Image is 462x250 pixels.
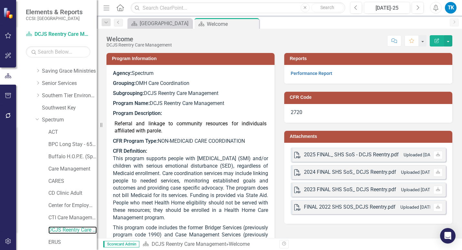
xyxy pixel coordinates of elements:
[48,141,97,148] a: BPC Long Stay - 65 (Spectrum)
[42,92,97,99] a: Southern Tier Environments for Living
[290,95,449,100] h3: CFR Code
[445,2,457,14] button: TK
[304,169,396,176] div: 2024 FINAL SHS SoS_ DCJS Reentry.pdf
[152,241,226,247] a: DCJS Reentry Care Management
[48,178,97,185] a: CARES
[26,46,90,57] input: Search Below...
[113,90,144,96] strong: Subgrouping:
[48,214,97,222] a: CTI Care Management
[440,228,456,244] div: Open Intercom Messenger
[26,31,90,38] a: DCJS Reentry Care Management
[113,100,150,106] strong: Program Name:
[366,4,408,12] div: [DATE]-25
[113,119,268,137] td: Referral and linkage to community resources for individuals affiliated with parole.
[42,80,97,87] a: Senior Services
[3,7,15,19] img: ClearPoint Strategy
[113,89,268,99] p: DCJS Reentry Care Management
[103,241,139,247] span: Scorecard Admin
[364,2,410,14] button: [DATE]-25
[129,19,190,27] a: [GEOGRAPHIC_DATA]
[113,148,147,154] strong: CFR Definition:
[113,70,132,76] strong: Agency:
[400,204,451,210] small: Uploaded [DATE] 2:22 PM
[304,186,396,193] div: 2023 FINAL SHS SoS_ DCJS Reentry.pdf
[48,129,97,136] a: ACT
[320,5,334,10] span: Search
[112,56,271,61] h3: Program Information
[113,138,158,144] strong: CFR Program Type:
[290,56,449,61] h3: Reports
[229,241,250,247] div: Welcome
[113,223,268,248] p: This program code includes the former Bridger Services (previously program code 1990) and Case Ma...
[48,202,97,209] a: Center for Employment Opportunities
[113,155,268,221] span: This program supports people with [MEDICAL_DATA] (SMI) and/or children with serious emotional dis...
[311,3,344,12] button: Search
[113,80,136,86] strong: Grouping:
[113,110,162,116] strong: Program Description:
[113,99,268,109] p: DCJS Reentry Care Management
[401,170,451,175] small: Uploaded [DATE] 2:18 PM
[131,2,345,14] input: Search ClearPoint...
[290,134,449,139] h3: Attachments
[48,226,97,234] a: DCJS Reentry Care Management
[291,71,332,76] a: Performance Report
[140,19,190,27] div: [GEOGRAPHIC_DATA]
[106,36,172,43] div: Welcome
[291,109,302,115] span: 2720
[48,165,97,173] a: Care Management
[26,8,83,16] span: Elements & Reports
[304,151,399,159] div: 2025 FINAL_ SHS SoS - DCJS Reentry.pdf
[113,136,268,146] p: NON-MEDICAID CARE COORDINATION
[113,70,268,78] p: Spectrum
[48,153,97,161] a: Buffalo H.O.P.E. (Spectrum)
[404,152,457,157] small: Uploaded [DATE] 12:23 PM
[48,190,97,197] a: CD Clinic Adult
[113,78,268,89] p: OMH Care Coordination
[42,68,97,75] a: Saving Grace Ministries
[42,104,97,112] a: Southwest Key
[207,20,257,28] div: Welcome
[106,43,172,47] div: DCJS Reentry Care Management
[401,187,451,192] small: Uploaded [DATE] 2:40 PM
[48,239,97,246] a: ERUS
[143,241,275,248] div: »
[26,16,83,21] small: CCSI: [GEOGRAPHIC_DATA]
[304,203,396,211] div: FINAL 2022 SHS SOS_DCJS Reentry.pdf
[42,116,97,124] a: Spectrum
